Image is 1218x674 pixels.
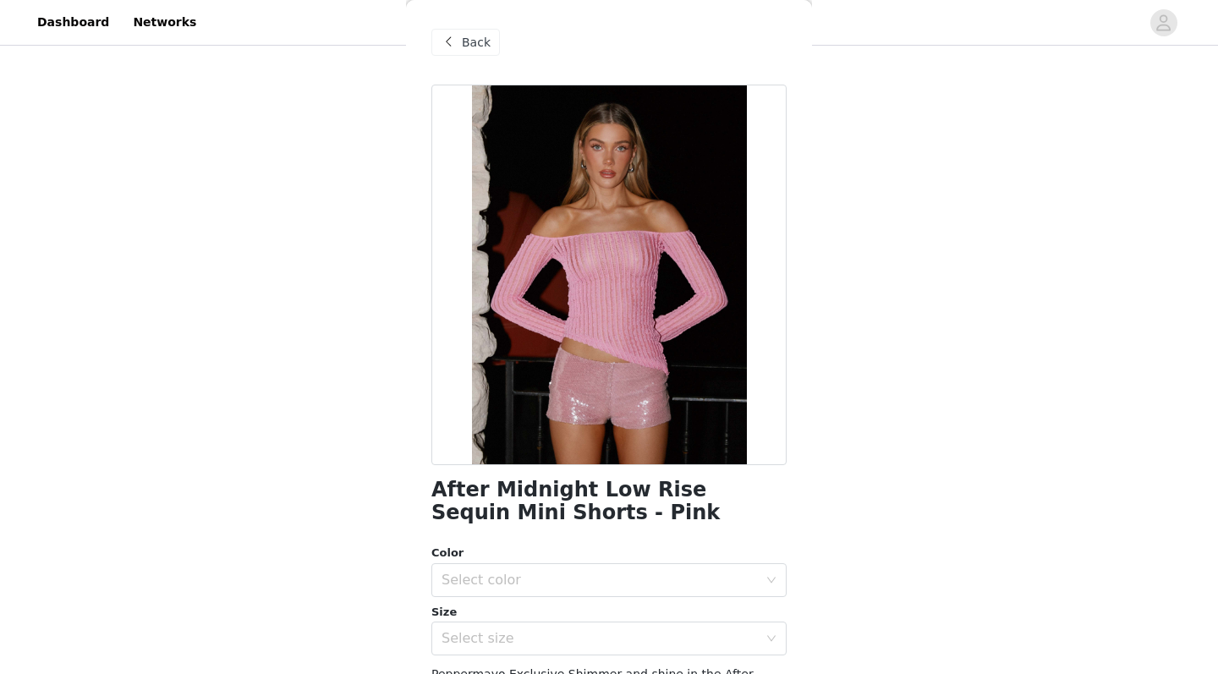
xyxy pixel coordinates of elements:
div: avatar [1155,9,1171,36]
i: icon: down [766,633,776,645]
div: Select color [442,572,758,589]
div: Color [431,545,787,562]
div: Select size [442,630,758,647]
h1: After Midnight Low Rise Sequin Mini Shorts - Pink [431,479,787,524]
a: Dashboard [27,3,119,41]
div: Size [431,604,787,621]
span: Back [462,34,491,52]
a: Networks [123,3,206,41]
i: icon: down [766,575,776,587]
